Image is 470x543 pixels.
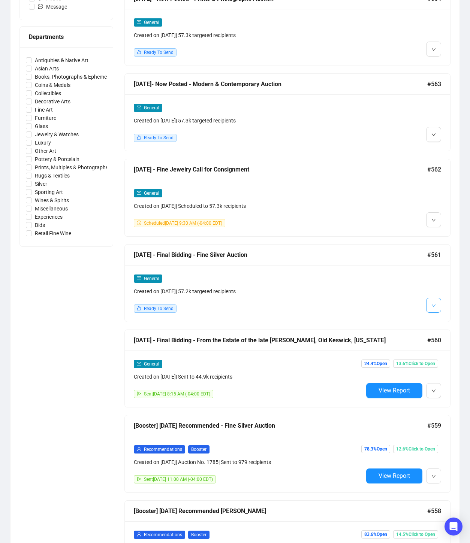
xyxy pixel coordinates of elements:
[137,306,141,310] span: like
[431,133,436,137] span: down
[144,391,210,397] span: Sent [DATE] 8:15 AM (-04:00 EDT)
[137,477,141,481] span: send
[144,447,182,452] span: Recommendations
[32,89,64,97] span: Collectibles
[124,330,451,407] a: [DATE] - Final Bidding - From the Estate of the late [PERSON_NAME], Old Keswick, [US_STATE]#560ma...
[144,221,222,226] span: Scheduled [DATE] 9:30 AM (-04:00 EDT)
[32,73,115,81] span: Books, Photographs & Ephemera
[134,373,363,381] div: Created on [DATE] | Sent to 44.9k recipients
[137,105,141,110] span: mail
[32,188,66,196] span: Sporting Art
[137,135,141,140] span: like
[427,250,441,260] span: #561
[379,387,410,394] span: View Report
[144,105,159,110] span: General
[134,287,363,295] div: Created on [DATE] | 57.2k targeted recipients
[379,472,410,479] span: View Report
[32,229,74,237] span: Retail Fine Wine
[427,421,441,430] span: #559
[137,50,141,54] span: like
[427,165,441,174] span: #562
[188,531,210,539] span: Booster
[427,336,441,345] span: #560
[134,336,427,345] div: [DATE] - Final Bidding - From the Estate of the late [PERSON_NAME], Old Keswick, [US_STATE]
[32,56,91,64] span: Antiquities & Native Art
[134,250,427,260] div: [DATE] - Final Bidding - Fine Silver Auction
[137,447,141,451] span: user
[361,445,390,453] span: 78.3% Open
[124,159,451,237] a: [DATE] - Fine Jewelry Call for Consignment#562mailGeneralCreated on [DATE]| Scheduled to 57.3k re...
[32,155,82,163] span: Pottery & Porcelain
[35,3,70,11] span: Message
[137,276,141,280] span: mail
[134,79,427,89] div: [DATE]- Now Posted - Modern & Contemporary Auction
[431,47,436,52] span: down
[427,79,441,89] span: #563
[144,477,213,482] span: Sent [DATE] 11:00 AM (-04:00 EDT)
[32,106,56,114] span: Fine Art
[134,31,363,39] div: Created on [DATE] | 57.3k targeted recipients
[361,530,390,539] span: 83.6% Open
[32,81,73,89] span: Coins & Medals
[32,122,51,130] span: Glass
[144,361,159,367] span: General
[431,474,436,479] span: down
[144,306,174,311] span: Ready To Send
[134,506,427,516] div: [Booster] [DATE] Recommended [PERSON_NAME]
[137,20,141,24] span: mail
[38,4,43,9] span: message
[32,196,72,204] span: Wines & Spirits
[32,147,59,155] span: Other Art
[134,458,363,466] div: Created on [DATE] | Auction No. 1785 | Sent to 979 recipients
[393,445,438,453] span: 12.6% Click to Open
[393,360,438,368] span: 13.6% Click to Open
[134,116,363,125] div: Created on [DATE] | 57.3k targeted recipients
[137,361,141,366] span: mail
[32,114,59,122] span: Furniture
[188,445,210,453] span: Booster
[124,244,451,322] a: [DATE] - Final Bidding - Fine Silver Auction#561mailGeneralCreated on [DATE]| 57.2k targeted reci...
[445,518,463,536] div: Open Intercom Messenger
[134,421,427,430] div: [Booster] [DATE] Recommended - Fine Silver Auction
[427,506,441,516] span: #558
[361,360,390,368] span: 24.4% Open
[32,213,66,221] span: Experiences
[431,303,436,308] span: down
[144,135,174,140] span: Ready To Send
[393,530,438,539] span: 14.5% Click to Open
[366,383,422,398] button: View Report
[134,165,427,174] div: [DATE] - Fine Jewelry Call for Consignment
[144,20,159,25] span: General
[32,163,111,172] span: Prints, Multiples & Photographs
[32,139,54,147] span: Luxury
[144,191,159,196] span: General
[29,32,104,42] div: Departments
[124,73,451,151] a: [DATE]- Now Posted - Modern & Contemporary Auction#563mailGeneralCreated on [DATE]| 57.3k targete...
[137,191,141,195] span: mail
[137,221,141,225] span: clock-circle
[124,415,451,493] a: [Booster] [DATE] Recommended - Fine Silver Auction#559userRecommendationsBoosterCreated on [DATE]...
[32,180,50,188] span: Silver
[32,64,62,73] span: Asian Arts
[32,97,73,106] span: Decorative Arts
[144,276,159,281] span: General
[32,204,71,213] span: Miscellaneous
[32,130,82,139] span: Jewelry & Watches
[137,391,141,396] span: send
[366,468,422,483] button: View Report
[134,202,363,210] div: Created on [DATE] | Scheduled to 57.3k recipients
[32,172,73,180] span: Rugs & Textiles
[137,532,141,537] span: user
[431,218,436,222] span: down
[431,389,436,393] span: down
[32,221,48,229] span: Bids
[144,50,174,55] span: Ready To Send
[144,532,182,537] span: Recommendations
